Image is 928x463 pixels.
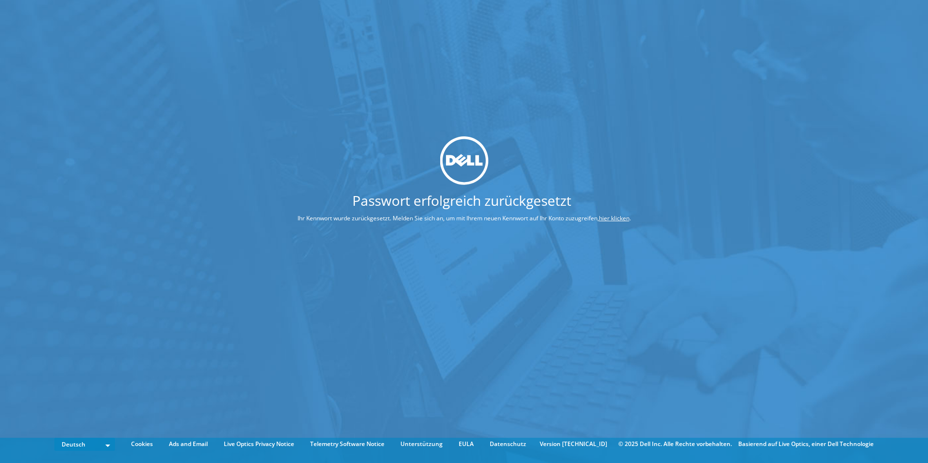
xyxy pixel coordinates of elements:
a: Ads and Email [162,439,215,449]
a: Unterstützung [393,439,450,449]
li: © 2025 Dell Inc. Alle Rechte vorbehalten. [613,439,737,449]
a: EULA [451,439,481,449]
li: Basierend auf Live Optics, einer Dell Technologie [738,439,874,449]
img: dell_svg_logo.svg [440,136,488,184]
a: Telemetry Software Notice [303,439,392,449]
li: Version [TECHNICAL_ID] [535,439,612,449]
h1: Passwort erfolgreich zurückgesetzt [261,194,663,207]
a: Live Optics Privacy Notice [216,439,301,449]
a: Cookies [124,439,160,449]
p: Ihr Kennwort wurde zurückgesetzt. Melden Sie sich an, um mit Ihrem neuen Kennwort auf Ihr Konto z... [261,213,667,224]
a: hier klicken [599,214,630,222]
a: Datenschutz [482,439,533,449]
